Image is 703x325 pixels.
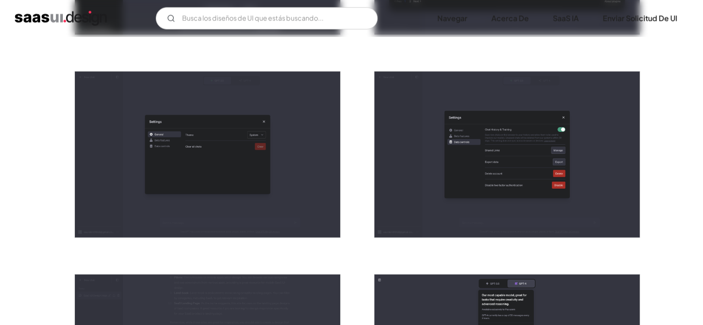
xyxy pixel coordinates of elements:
[75,72,340,238] img: 648705f0a4919f664c6879d5_Chat%20GPT%20Settings%20General%20Screen.png
[156,7,378,30] form: Formulario de correo electrónico
[553,13,579,23] font: SaaS IA
[491,13,529,23] font: Acerca de
[15,11,107,26] a: hogar
[374,72,640,238] a: caja de luz abierta
[374,72,640,238] img: 648705f51015c6bc2f258ea5_Chat%20GPT%20%20Data%20Control%20Settings%20Screen.png
[156,7,378,30] input: Busca los diseños de UI que estás buscando...
[437,13,467,23] font: Navegar
[480,8,540,29] a: Acerca de
[75,72,340,238] a: caja de luz abierta
[426,8,478,29] a: Navegar
[603,13,677,23] font: Enviar solicitud de UI
[592,8,688,29] a: Enviar solicitud de UI
[542,8,590,29] a: SaaS IA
